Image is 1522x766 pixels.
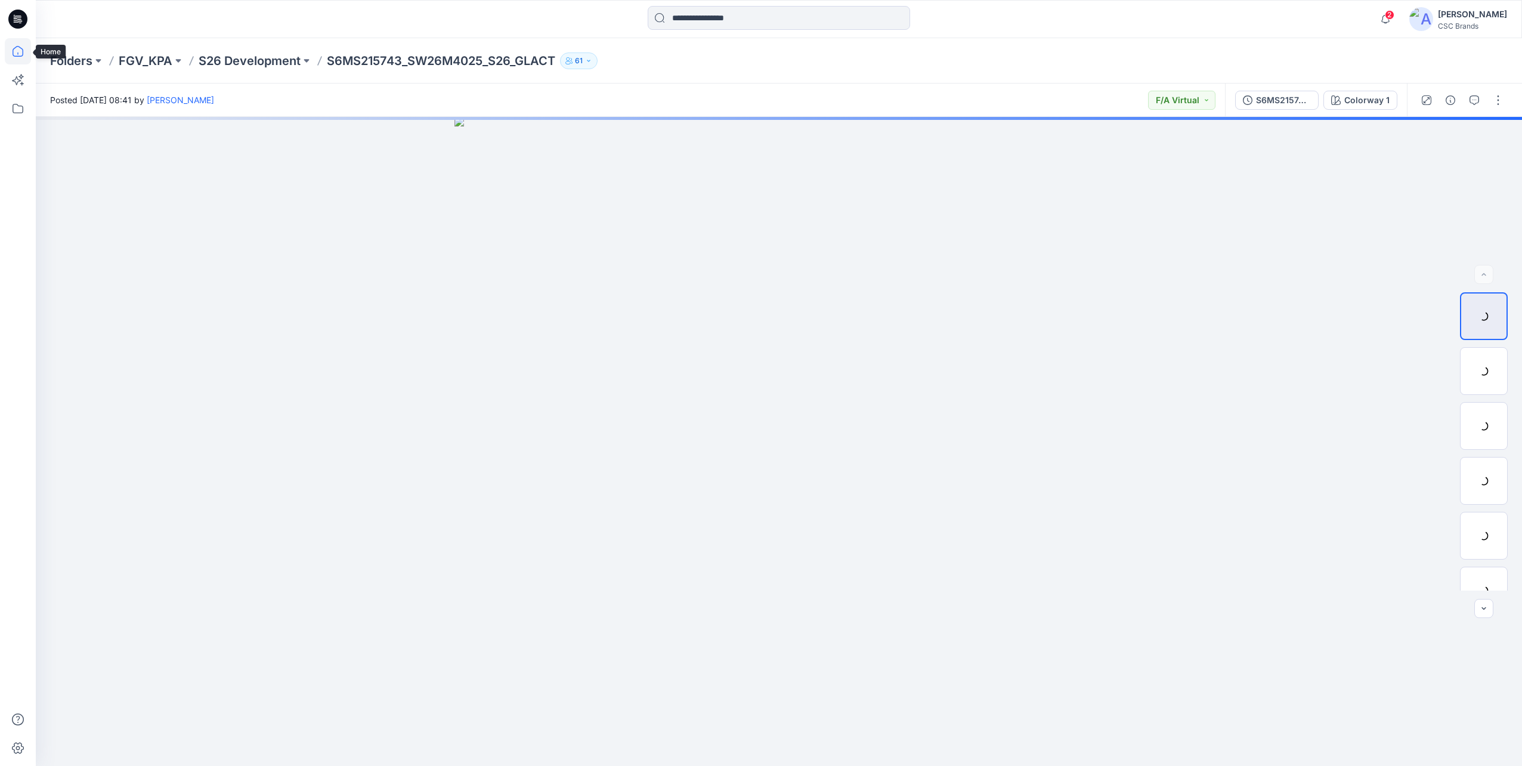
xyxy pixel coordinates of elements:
div: CSC Brands [1438,21,1507,30]
p: S6MS215743_SW26M4025_S26_GLACT [327,52,555,69]
a: [PERSON_NAME] [147,95,214,105]
a: Folders [50,52,92,69]
img: avatar [1409,7,1433,31]
a: FGV_KPA [119,52,172,69]
div: S6MS215743_SW26M4025_S26_GLACT_VFA [1256,94,1311,107]
a: S26 Development [199,52,301,69]
button: S6MS215743_SW26M4025_S26_GLACT_VFA [1235,91,1319,110]
div: Colorway 1 [1344,94,1390,107]
img: eyJhbGciOiJIUzI1NiIsImtpZCI6IjAiLCJzbHQiOiJzZXMiLCJ0eXAiOiJKV1QifQ.eyJkYXRhIjp7InR5cGUiOiJzdG9yYW... [454,117,1103,766]
span: 2 [1385,10,1394,20]
span: Posted [DATE] 08:41 by [50,94,214,106]
button: Details [1441,91,1460,110]
button: 61 [560,52,598,69]
button: Colorway 1 [1323,91,1397,110]
p: 61 [575,54,583,67]
div: [PERSON_NAME] [1438,7,1507,21]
